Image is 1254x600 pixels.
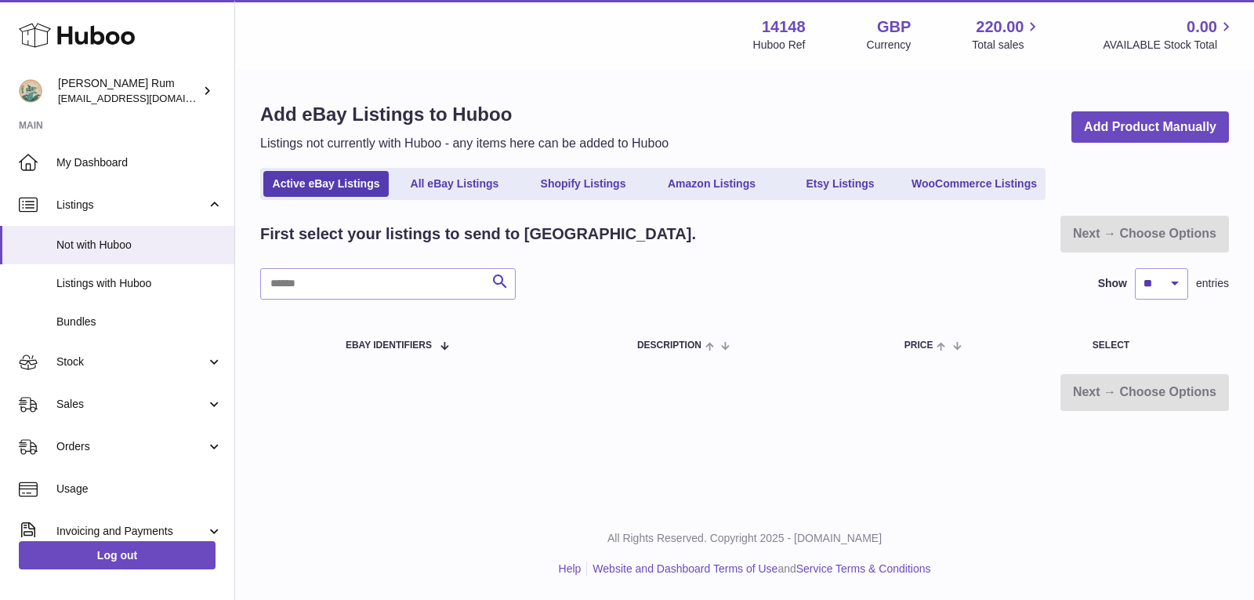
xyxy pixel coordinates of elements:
[56,276,223,291] span: Listings with Huboo
[58,92,230,104] span: [EMAIL_ADDRESS][DOMAIN_NAME]
[972,16,1042,53] a: 220.00 Total sales
[877,16,911,38] strong: GBP
[260,224,696,245] h2: First select your listings to send to [GEOGRAPHIC_DATA].
[56,397,206,412] span: Sales
[1187,16,1217,38] span: 0.00
[976,16,1024,38] span: 220.00
[1071,111,1229,144] a: Add Product Manually
[1093,340,1213,351] div: Select
[260,102,669,127] h1: Add eBay Listings to Huboo
[19,79,42,103] img: mail@bartirum.wales
[346,340,432,351] span: eBay Identifiers
[906,171,1042,197] a: WooCommerce Listings
[753,38,806,53] div: Huboo Ref
[56,315,223,329] span: Bundles
[762,16,806,38] strong: 14148
[260,135,669,152] p: Listings not currently with Huboo - any items here can be added to Huboo
[559,562,582,575] a: Help
[972,38,1042,53] span: Total sales
[593,562,777,575] a: Website and Dashboard Terms of Use
[777,171,903,197] a: Etsy Listings
[56,482,223,496] span: Usage
[263,171,389,197] a: Active eBay Listings
[649,171,774,197] a: Amazon Listings
[1103,38,1235,53] span: AVAILABLE Stock Total
[56,238,223,253] span: Not with Huboo
[56,524,206,539] span: Invoicing and Payments
[1103,16,1235,53] a: 0.00 AVAILABLE Stock Total
[520,171,646,197] a: Shopify Listings
[1196,276,1229,291] span: entries
[19,541,216,569] a: Log out
[56,198,206,213] span: Listings
[56,155,223,170] span: My Dashboard
[796,562,931,575] a: Service Terms & Conditions
[56,355,206,369] span: Stock
[587,562,930,576] li: and
[58,76,199,106] div: [PERSON_NAME] Rum
[248,531,1241,546] p: All Rights Reserved. Copyright 2025 - [DOMAIN_NAME]
[867,38,912,53] div: Currency
[56,439,206,454] span: Orders
[637,340,701,351] span: Description
[392,171,517,197] a: All eBay Listings
[904,340,933,351] span: Price
[1098,276,1127,291] label: Show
